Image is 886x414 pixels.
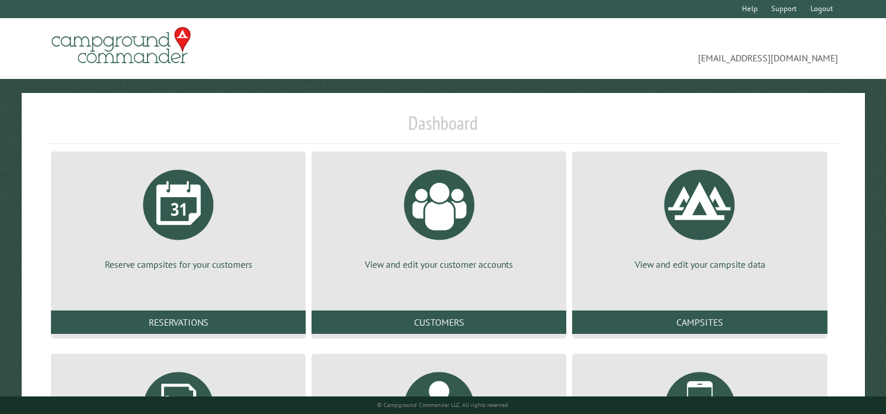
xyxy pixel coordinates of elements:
img: Campground Commander [48,23,194,68]
a: Reservations [51,310,306,334]
a: Reserve campsites for your customers [65,161,292,271]
p: View and edit your customer accounts [326,258,552,271]
a: View and edit your customer accounts [326,161,552,271]
a: Campsites [572,310,827,334]
p: View and edit your campsite data [586,258,813,271]
a: Customers [312,310,566,334]
a: View and edit your campsite data [586,161,813,271]
span: [EMAIL_ADDRESS][DOMAIN_NAME] [443,32,839,65]
small: © Campground Commander LLC. All rights reserved. [377,401,509,409]
h1: Dashboard [48,112,838,144]
p: Reserve campsites for your customers [65,258,292,271]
